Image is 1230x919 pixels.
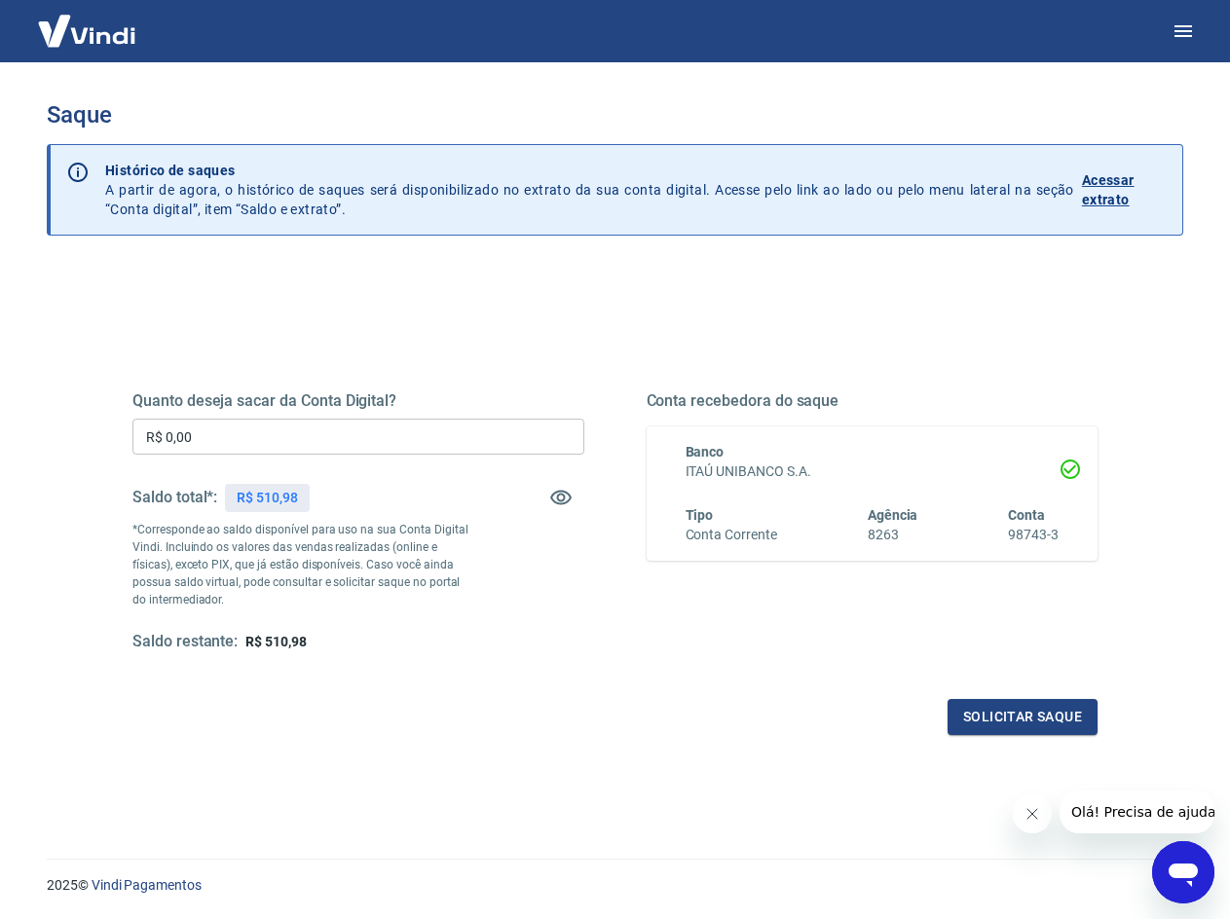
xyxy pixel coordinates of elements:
p: 2025 © [47,875,1183,896]
h6: 8263 [868,525,918,545]
a: Acessar extrato [1082,161,1167,219]
h5: Quanto deseja sacar da Conta Digital? [132,391,584,411]
h5: Saldo total*: [132,488,217,507]
span: R$ 510,98 [245,634,307,649]
h6: 98743-3 [1008,525,1059,545]
span: Conta [1008,507,1045,523]
iframe: Fechar mensagem [1013,794,1052,833]
span: Tipo [686,507,714,523]
h5: Conta recebedora do saque [647,391,1099,411]
h6: ITAÚ UNIBANCO S.A. [686,461,1060,482]
p: *Corresponde ao saldo disponível para uso na sua Conta Digital Vindi. Incluindo os valores das ve... [132,521,471,608]
p: R$ 510,98 [237,488,298,508]
iframe: Botão para abrir a janela de mensagens [1152,841,1214,903]
p: A partir de agora, o histórico de saques será disponibilizado no extrato da sua conta digital. Ac... [105,161,1074,219]
h5: Saldo restante: [132,632,238,652]
iframe: Mensagem da empresa [1060,790,1214,833]
span: Agência [868,507,918,523]
p: Histórico de saques [105,161,1074,180]
span: Banco [686,444,725,459]
img: Vindi [23,1,150,60]
button: Solicitar saque [948,699,1098,735]
p: Acessar extrato [1082,170,1167,209]
span: Olá! Precisa de ajuda? [12,14,164,29]
h6: Conta Corrente [686,525,777,545]
a: Vindi Pagamentos [92,877,202,893]
h3: Saque [47,101,1183,129]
